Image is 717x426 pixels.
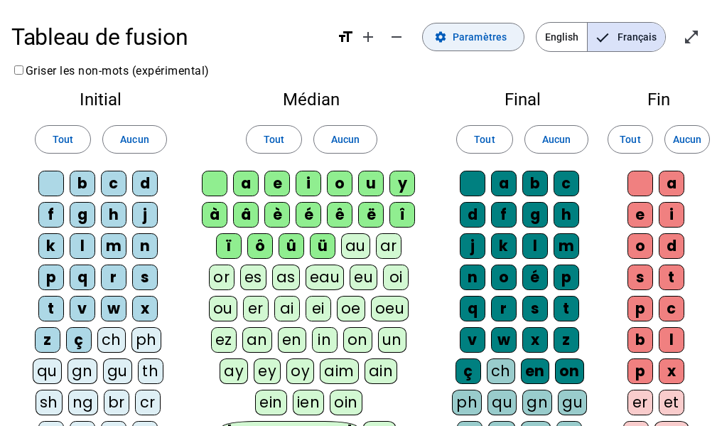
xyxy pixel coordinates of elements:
[371,296,409,321] div: oeu
[274,296,300,321] div: ai
[659,171,684,196] div: a
[35,125,91,154] button: Tout
[243,296,269,321] div: er
[272,265,300,290] div: as
[286,358,314,384] div: oy
[135,390,161,415] div: cr
[103,358,132,384] div: gu
[608,125,653,154] button: Tout
[659,390,684,415] div: et
[627,327,653,353] div: b
[278,327,306,353] div: en
[247,233,273,259] div: ô
[460,233,485,259] div: j
[310,233,335,259] div: ü
[320,358,359,384] div: aim
[131,327,161,353] div: ph
[554,265,579,290] div: p
[327,202,352,228] div: ê
[627,233,653,259] div: o
[138,358,163,384] div: th
[341,233,370,259] div: au
[296,171,321,196] div: i
[522,202,548,228] div: g
[627,265,653,290] div: s
[664,125,710,154] button: Aucun
[677,23,706,51] button: Entrer en plein écran
[233,171,259,196] div: a
[358,171,384,196] div: u
[627,358,653,384] div: p
[659,296,684,321] div: c
[474,131,495,148] span: Tout
[537,23,587,51] span: English
[460,296,485,321] div: q
[627,202,653,228] div: e
[242,327,272,353] div: an
[216,233,242,259] div: ï
[246,125,302,154] button: Tout
[11,14,325,60] h1: Tableau de fusion
[23,91,179,108] h2: Initial
[460,202,485,228] div: d
[558,390,587,415] div: gu
[623,91,694,108] h2: Fin
[659,233,684,259] div: d
[279,233,304,259] div: û
[343,327,372,353] div: on
[101,296,126,321] div: w
[132,265,158,290] div: s
[422,23,524,51] button: Paramètres
[554,327,579,353] div: z
[354,23,382,51] button: Augmenter la taille de la police
[38,233,64,259] div: k
[36,390,63,415] div: sh
[68,390,98,415] div: ng
[296,202,321,228] div: é
[358,202,384,228] div: ë
[491,296,517,321] div: r
[554,171,579,196] div: c
[132,171,158,196] div: d
[659,358,684,384] div: x
[522,296,548,321] div: s
[455,358,481,384] div: ç
[491,233,517,259] div: k
[66,327,92,353] div: ç
[378,327,406,353] div: un
[306,265,345,290] div: eau
[33,358,62,384] div: qu
[70,171,95,196] div: b
[264,131,284,148] span: Tout
[554,296,579,321] div: t
[365,358,398,384] div: ain
[35,327,60,353] div: z
[536,22,666,52] mat-button-toggle-group: Language selection
[264,202,290,228] div: è
[554,233,579,259] div: m
[659,327,684,353] div: l
[255,390,287,415] div: ein
[487,390,517,415] div: qu
[313,125,377,154] button: Aucun
[659,202,684,228] div: i
[70,296,95,321] div: v
[132,296,158,321] div: x
[588,23,665,51] span: Français
[522,171,548,196] div: b
[491,327,517,353] div: w
[70,233,95,259] div: l
[293,390,325,415] div: ien
[97,327,126,353] div: ch
[376,233,401,259] div: ar
[120,131,149,148] span: Aucun
[522,390,552,415] div: gn
[683,28,700,46] mat-icon: open_in_full
[101,202,126,228] div: h
[101,265,126,290] div: r
[240,265,266,290] div: es
[101,171,126,196] div: c
[673,131,701,148] span: Aucun
[264,171,290,196] div: e
[460,327,485,353] div: v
